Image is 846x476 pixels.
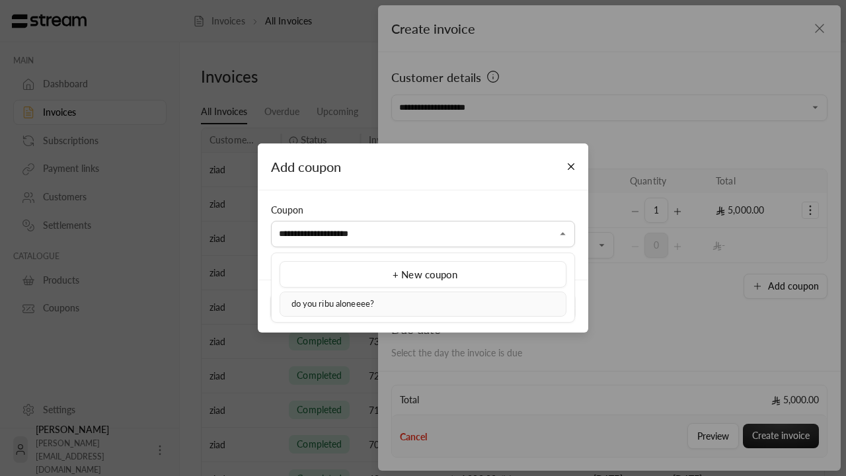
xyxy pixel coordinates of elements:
[393,268,457,280] span: + New coupon
[560,155,583,178] button: Close
[555,226,571,242] button: Close
[291,298,375,309] span: do you ribu aloneeee?
[271,204,575,217] div: Coupon
[271,159,341,175] span: Add coupon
